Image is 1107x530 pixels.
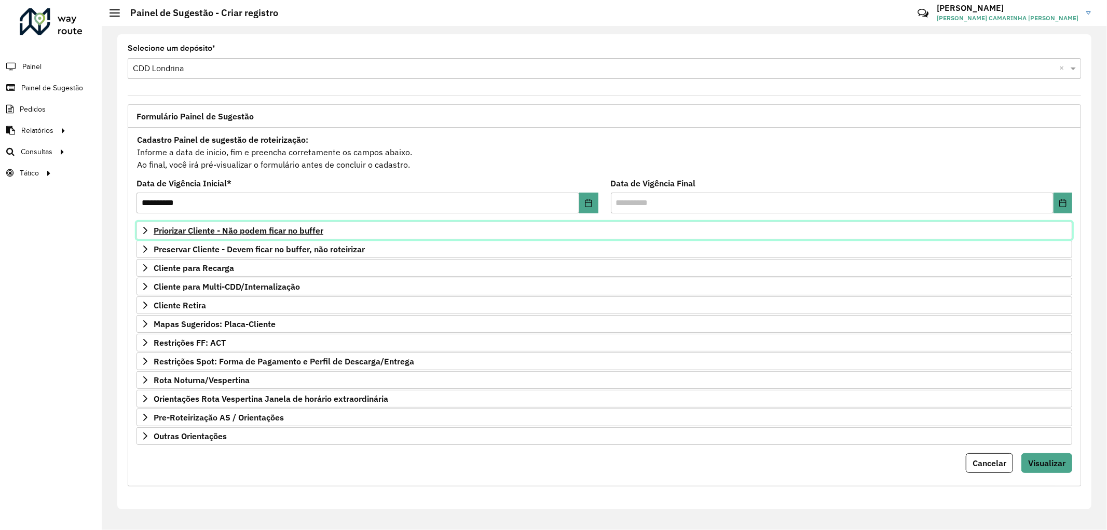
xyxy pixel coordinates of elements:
[136,259,1072,277] a: Cliente para Recarga
[154,376,250,384] span: Rota Noturna/Vespertina
[136,177,231,189] label: Data de Vigência Inicial
[154,245,365,253] span: Preservar Cliente - Devem ficar no buffer, não roteirizar
[937,13,1078,23] span: [PERSON_NAME] CAMARINHA [PERSON_NAME]
[136,240,1072,258] a: Preservar Cliente - Devem ficar no buffer, não roteirizar
[136,427,1072,445] a: Outras Orientações
[154,432,227,440] span: Outras Orientações
[136,409,1072,426] a: Pre-Roteirização AS / Orientações
[136,315,1072,333] a: Mapas Sugeridos: Placa-Cliente
[154,282,300,291] span: Cliente para Multi-CDD/Internalização
[154,395,388,403] span: Orientações Rota Vespertina Janela de horário extraordinária
[579,193,598,213] button: Choose Date
[154,301,206,309] span: Cliente Retira
[136,352,1072,370] a: Restrições Spot: Forma de Pagamento e Perfil de Descarga/Entrega
[137,134,308,145] strong: Cadastro Painel de sugestão de roteirização:
[154,264,234,272] span: Cliente para Recarga
[120,7,278,19] h2: Painel de Sugestão - Criar registro
[154,338,226,347] span: Restrições FF: ACT
[22,61,42,72] span: Painel
[128,42,215,55] label: Selecione um depósito
[154,413,284,422] span: Pre-Roteirização AS / Orientações
[136,112,254,120] span: Formulário Painel de Sugestão
[1021,453,1072,473] button: Visualizar
[21,83,83,93] span: Painel de Sugestão
[154,357,414,365] span: Restrições Spot: Forma de Pagamento e Perfil de Descarga/Entrega
[20,168,39,179] span: Tático
[136,334,1072,351] a: Restrições FF: ACT
[136,390,1072,407] a: Orientações Rota Vespertina Janela de horário extraordinária
[136,296,1072,314] a: Cliente Retira
[21,125,53,136] span: Relatórios
[154,226,323,235] span: Priorizar Cliente - Não podem ficar no buffer
[937,3,1078,13] h3: [PERSON_NAME]
[1059,62,1068,75] span: Clear all
[136,278,1072,295] a: Cliente para Multi-CDD/Internalização
[1028,458,1065,468] span: Visualizar
[966,453,1013,473] button: Cancelar
[136,371,1072,389] a: Rota Noturna/Vespertina
[20,104,46,115] span: Pedidos
[611,177,696,189] label: Data de Vigência Final
[136,133,1072,171] div: Informe a data de inicio, fim e preencha corretamente os campos abaixo. Ao final, você irá pré-vi...
[912,2,934,24] a: Contato Rápido
[973,458,1006,468] span: Cancelar
[1054,193,1072,213] button: Choose Date
[154,320,276,328] span: Mapas Sugeridos: Placa-Cliente
[136,222,1072,239] a: Priorizar Cliente - Não podem ficar no buffer
[21,146,52,157] span: Consultas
